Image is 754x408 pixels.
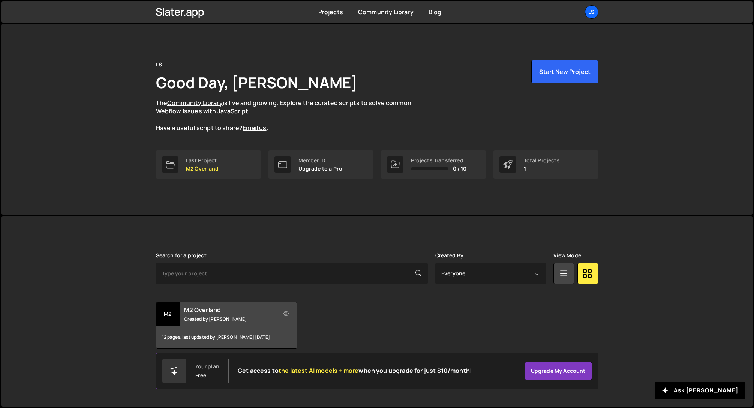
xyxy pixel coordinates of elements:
button: Start New Project [531,60,598,83]
div: 12 pages, last updated by [PERSON_NAME] [DATE] [156,326,297,348]
div: M2 [156,302,180,326]
a: LS [585,5,598,19]
a: Last Project M2 Overland [156,150,261,179]
span: the latest AI models + more [279,366,358,375]
a: M2 M2 Overland Created by [PERSON_NAME] 12 pages, last updated by [PERSON_NAME] [DATE] [156,302,297,349]
label: Search for a project [156,252,207,258]
a: Email us [243,124,266,132]
a: Community Library [167,99,223,107]
div: LS [156,60,162,69]
div: Your plan [195,363,219,369]
p: Upgrade to a Pro [298,166,343,172]
a: Blog [429,8,442,16]
a: Projects [318,8,343,16]
div: Projects Transferred [411,157,467,163]
div: Total Projects [524,157,560,163]
label: Created By [435,252,464,258]
p: The is live and growing. Explore the curated scripts to solve common Webflow issues with JavaScri... [156,99,426,132]
input: Type your project... [156,263,428,284]
a: Community Library [358,8,414,16]
h2: Get access to when you upgrade for just $10/month! [238,367,472,374]
p: 1 [524,166,560,172]
h1: Good Day, [PERSON_NAME] [156,72,358,93]
h2: M2 Overland [184,306,274,314]
div: Last Project [186,157,219,163]
div: Member ID [298,157,343,163]
a: Upgrade my account [525,362,592,380]
div: Free [195,372,207,378]
span: 0 / 10 [453,166,467,172]
p: M2 Overland [186,166,219,172]
label: View Mode [553,252,581,258]
small: Created by [PERSON_NAME] [184,316,274,322]
button: Ask [PERSON_NAME] [655,382,745,399]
